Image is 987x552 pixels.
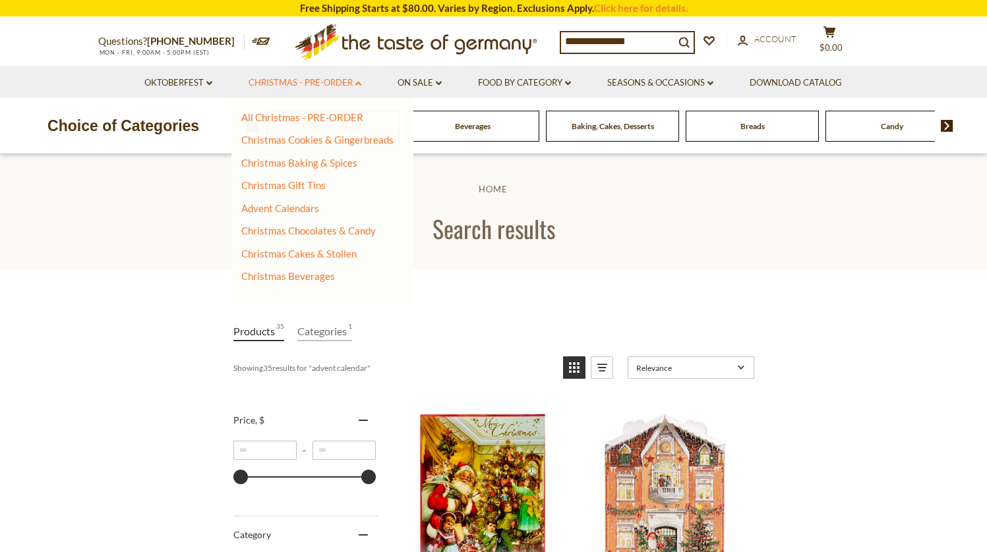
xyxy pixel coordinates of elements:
[241,248,357,260] a: Christmas Cakes & Stollen
[941,120,953,132] img: next arrow
[810,26,850,59] button: $0.00
[241,202,319,214] a: Advent Calendars
[313,441,376,460] input: Maximum value
[607,76,713,90] a: Seasons & Occasions
[263,363,272,373] b: 35
[591,356,613,379] a: View list mode
[754,34,796,44] span: Account
[233,441,297,460] input: Minimum value
[241,225,376,236] a: Christmas Chocolates & Candy
[572,121,654,131] a: Baking, Cakes, Desserts
[738,32,796,47] a: Account
[398,76,442,90] a: On Sale
[881,121,903,131] a: Candy
[144,76,212,90] a: Oktoberfest
[241,134,394,146] a: Christmas Cookies & Gingerbreads
[233,529,271,540] span: Category
[297,445,313,455] span: –
[98,33,245,50] p: Questions?
[740,121,765,131] a: Breads
[563,356,585,379] a: View grid mode
[594,2,688,14] a: Click here for details.
[241,179,326,191] a: Christmas Gift Tins
[241,157,357,169] a: Christmas Baking & Spices
[348,322,352,340] span: 1
[233,356,553,379] div: Showing results for " "
[147,35,235,47] a: [PHONE_NUMBER]
[241,270,335,282] a: Christmas Beverages
[255,414,264,426] span: , $
[233,414,264,426] span: Price
[233,322,284,341] a: View Products Tab
[276,322,284,340] span: 35
[297,322,352,341] a: View Categories Tab
[820,42,843,53] span: $0.00
[98,49,210,56] span: MON - FRI, 9:00AM - 5:00PM (EST)
[479,184,508,194] a: Home
[750,76,842,90] a: Download Catalog
[478,76,571,90] a: Food By Category
[249,76,361,90] a: Christmas - PRE-ORDER
[628,356,754,379] a: Sort options
[41,213,946,243] h1: Search results
[636,363,733,373] span: Relevance
[455,121,491,131] a: Beverages
[241,111,363,123] a: All Christmas - PRE-ORDER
